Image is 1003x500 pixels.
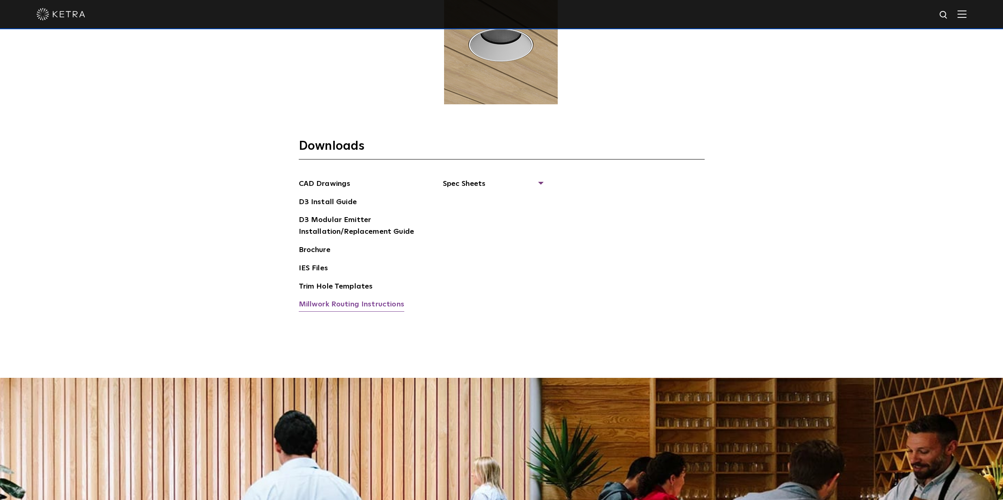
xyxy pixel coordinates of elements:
[37,8,85,20] img: ketra-logo-2019-white
[299,299,404,312] a: Millwork Routing Instructions
[299,214,421,239] a: D3 Modular Emitter Installation/Replacement Guide
[299,244,330,257] a: Brochure
[939,10,949,20] img: search icon
[299,196,357,209] a: D3 Install Guide
[299,263,328,276] a: IES Files
[958,10,966,18] img: Hamburger%20Nav.svg
[299,138,705,159] h3: Downloads
[443,178,542,196] span: Spec Sheets
[299,178,351,191] a: CAD Drawings
[299,281,373,294] a: Trim Hole Templates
